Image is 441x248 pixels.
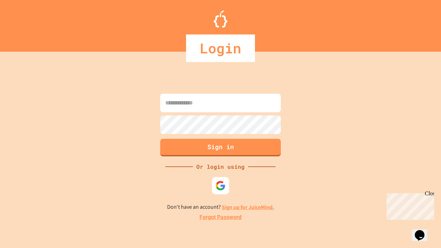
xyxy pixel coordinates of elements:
div: Chat with us now!Close [3,3,48,44]
img: google-icon.svg [215,180,226,191]
img: Logo.svg [214,10,227,28]
iframe: chat widget [412,220,434,241]
div: Login [186,34,255,62]
iframe: chat widget [384,190,434,220]
a: Forgot Password [199,213,242,221]
p: Don't have an account? [167,203,274,211]
button: Sign in [160,139,281,156]
a: Sign up for JuiceMind. [222,204,274,211]
div: Or login using [193,163,248,171]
